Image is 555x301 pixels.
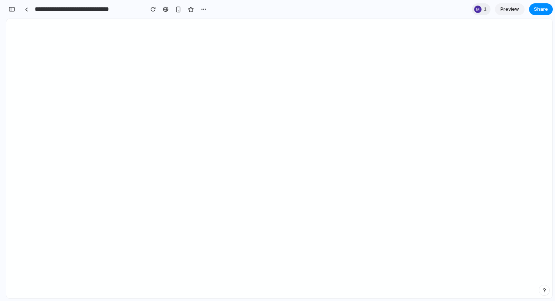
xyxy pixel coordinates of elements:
a: Preview [495,3,525,15]
span: 1 [484,6,489,13]
button: Share [529,3,553,15]
div: 1 [472,3,490,15]
span: Preview [500,6,519,13]
span: Share [534,6,548,13]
